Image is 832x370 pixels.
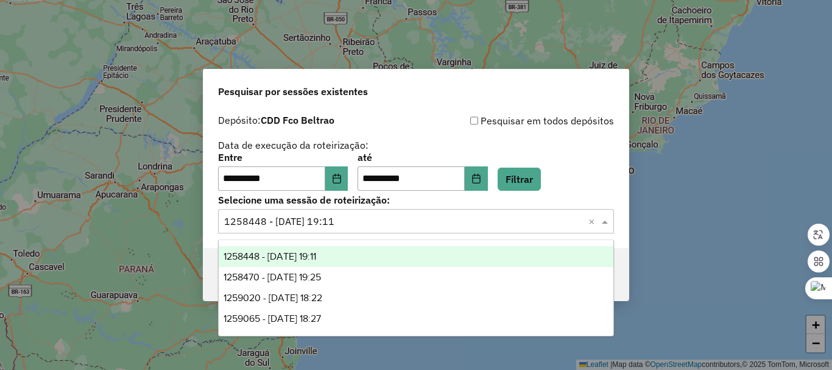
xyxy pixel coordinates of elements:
[261,114,334,126] strong: CDD Fco Beltrao
[498,168,541,191] button: Filtrar
[416,113,614,128] div: Pesquisar em todos depósitos
[218,150,348,165] label: Entre
[218,193,614,207] label: Selecione uma sessão de roteirização:
[465,166,488,191] button: Choose Date
[224,313,321,324] span: 1259065 - [DATE] 18:27
[358,150,487,165] label: até
[224,272,321,282] span: 1258470 - [DATE] 19:25
[218,240,614,336] ng-dropdown-panel: Options list
[218,138,368,152] label: Data de execução da roteirização:
[224,293,322,303] span: 1259020 - [DATE] 18:22
[224,251,316,261] span: 1258448 - [DATE] 19:11
[218,84,368,99] span: Pesquisar por sessões existentes
[325,166,348,191] button: Choose Date
[218,113,334,127] label: Depósito:
[588,214,599,229] span: Clear all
